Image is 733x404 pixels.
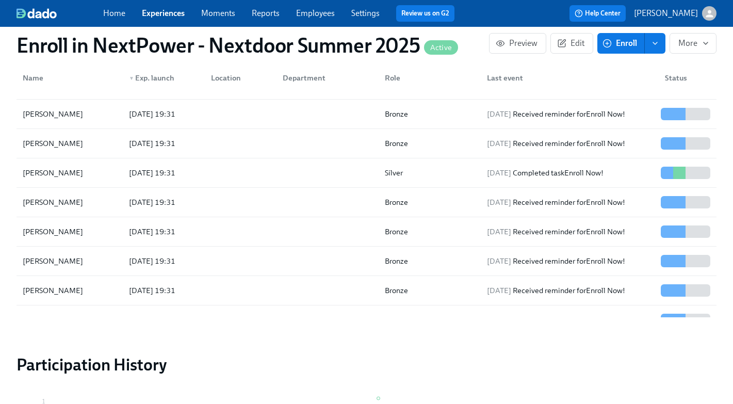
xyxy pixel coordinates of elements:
a: Home [103,8,125,18]
div: Completed task Enroll Now! [483,167,657,179]
a: Reports [252,8,280,18]
div: Received reminder for Enroll Now! [483,108,657,120]
div: [PERSON_NAME] [19,225,121,238]
span: Active [424,44,458,52]
a: Moments [201,8,235,18]
div: Bronze [381,137,479,150]
div: [DATE] 19:31 [125,314,203,326]
div: [DATE] 19:31 [125,255,203,267]
div: Received reminder for Enroll Now! [483,196,657,208]
a: dado [17,8,103,19]
div: Name [19,68,121,88]
div: [PERSON_NAME][DATE] 19:31Bronze[DATE] Received reminder forEnroll Now! [17,247,716,276]
div: [PERSON_NAME] [19,255,121,267]
div: [PERSON_NAME] [19,314,121,326]
span: ▼ [129,76,134,81]
div: [PERSON_NAME][DATE] 19:31Bronze[DATE] Received reminder forEnroll Now! [17,276,716,305]
div: Bronze [381,108,479,120]
span: [DATE] [487,286,511,295]
div: Exp. launch [125,72,203,84]
div: [DATE] 19:31 [125,137,203,150]
span: [DATE] [487,109,511,119]
div: Bronze [381,314,479,326]
div: [PERSON_NAME][DATE] 19:31Silver[DATE] Completed taskEnroll Now! [17,158,716,188]
div: Department [279,72,377,84]
div: [PERSON_NAME][DATE] 19:31Bronze[DATE] Received reminder forEnroll Now! [17,129,716,158]
div: [PERSON_NAME] [19,284,121,297]
div: [PERSON_NAME][DATE] 19:31Bronze[DATE] Received reminder forEnroll Now! [17,305,716,335]
div: Received reminder for Enroll Now! [483,314,657,326]
div: Bronze [381,255,479,267]
div: [PERSON_NAME][DATE] 19:31Bronze[DATE] Received reminder forEnroll Now! [17,188,716,217]
h2: Participation History [17,354,716,375]
button: Help Center [569,5,626,22]
div: Bronze [381,225,479,238]
button: Edit [550,33,593,54]
p: [PERSON_NAME] [634,8,698,19]
div: [DATE] 19:31 [125,196,203,208]
div: Last event [483,72,657,84]
div: [DATE] 19:31 [125,225,203,238]
div: Department [274,68,377,88]
div: Received reminder for Enroll Now! [483,225,657,238]
div: Received reminder for Enroll Now! [483,255,657,267]
span: [DATE] [487,256,511,266]
a: Experiences [142,8,185,18]
span: Edit [559,38,584,49]
div: [PERSON_NAME] [19,196,121,208]
span: [DATE] [487,227,511,236]
button: enroll [645,33,665,54]
h1: Enroll in NextPower - Nextdoor Summer 2025 [17,33,458,58]
div: Last event [479,68,657,88]
div: [PERSON_NAME] [19,137,121,150]
div: Name [19,72,121,84]
a: Review us on G2 [401,8,449,19]
span: Enroll [605,38,637,49]
div: Location [207,72,274,84]
div: [PERSON_NAME] [19,108,121,120]
div: [PERSON_NAME][DATE] 19:31Bronze[DATE] Received reminder forEnroll Now! [17,217,716,247]
div: Status [661,72,714,84]
img: dado [17,8,57,19]
div: [PERSON_NAME] [19,167,121,179]
div: ▼Exp. launch [121,68,203,88]
div: [DATE] 19:31 [125,108,203,120]
div: Bronze [381,284,479,297]
span: [DATE] [487,198,511,207]
span: [DATE] [487,315,511,325]
div: Received reminder for Enroll Now! [483,137,657,150]
button: [PERSON_NAME] [634,6,716,21]
div: Role [377,68,479,88]
span: [DATE] [487,168,511,177]
button: Review us on G2 [396,5,454,22]
span: More [678,38,708,49]
span: Help Center [575,8,621,19]
div: [DATE] 19:31 [125,284,203,297]
div: [DATE] 19:31 [125,167,203,179]
a: Employees [296,8,335,18]
span: [DATE] [487,139,511,148]
button: Preview [489,33,546,54]
a: Settings [351,8,380,18]
span: Preview [498,38,537,49]
div: Silver [381,167,479,179]
button: Enroll [597,33,645,54]
div: Role [381,72,479,84]
div: Location [203,68,274,88]
div: Received reminder for Enroll Now! [483,284,657,297]
div: Status [657,68,714,88]
div: Bronze [381,196,479,208]
div: [PERSON_NAME][DATE] 19:31Bronze[DATE] Received reminder forEnroll Now! [17,100,716,129]
button: More [670,33,716,54]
